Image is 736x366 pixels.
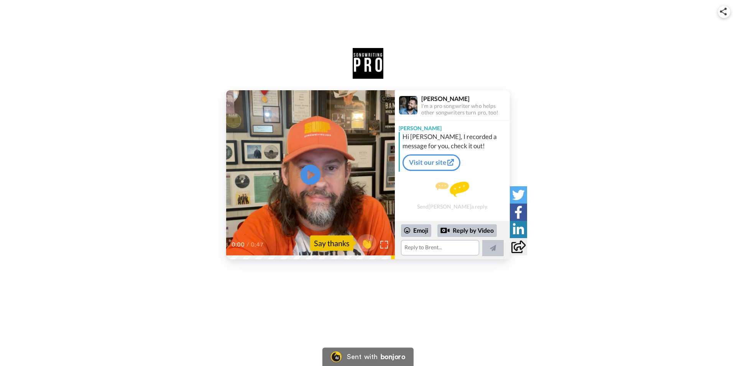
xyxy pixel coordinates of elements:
span: / [246,240,249,249]
div: Hi [PERSON_NAME], I recorded a message for you, check it out! [402,132,508,151]
img: Profile Image [399,96,417,114]
span: 👏 [357,237,376,249]
div: Reply by Video [437,224,497,237]
div: [PERSON_NAME] [395,121,510,132]
div: Emoji [401,224,431,237]
span: 0:47 [251,240,264,249]
img: logo [353,48,383,79]
div: CC [381,95,390,103]
div: [PERSON_NAME] [421,95,509,102]
span: 0:00 [232,240,245,249]
img: ic_share.svg [720,8,727,15]
div: Reply by Video [440,226,450,235]
img: message.svg [435,182,469,197]
div: Say thanks [310,235,353,251]
div: Send [PERSON_NAME] a reply. [395,175,510,217]
button: 👏 [357,234,376,252]
img: Full screen [380,241,388,248]
a: Visit our site [402,154,460,171]
div: I'm a pro songwriter who helps other songwriters turn pro, too! [421,103,509,116]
